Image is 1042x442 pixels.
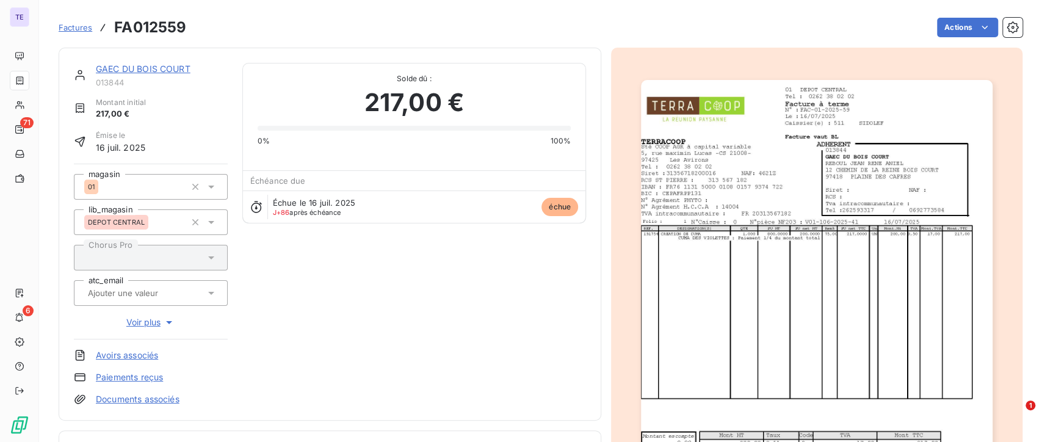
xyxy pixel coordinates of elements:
[96,141,145,154] span: 16 juil. 2025
[273,208,290,217] span: J+86
[96,63,190,74] a: GAEC DU BOIS COURT
[59,21,92,34] a: Factures
[937,18,998,37] button: Actions
[126,316,175,328] span: Voir plus
[59,23,92,32] span: Factures
[541,198,578,216] span: échue
[1026,400,1035,410] span: 1
[88,183,95,190] span: 01
[114,16,186,38] h3: FA012559
[10,415,29,435] img: Logo LeanPay
[258,73,571,84] span: Solde dû :
[87,288,209,299] input: Ajouter une valeur
[550,136,571,147] span: 100%
[96,97,146,108] span: Montant initial
[96,130,145,141] span: Émise le
[96,349,158,361] a: Avoirs associés
[88,219,145,226] span: DEPOT CENTRAL
[74,316,228,329] button: Voir plus
[96,108,146,120] span: 217,00 €
[258,136,270,147] span: 0%
[96,78,228,87] span: 013844
[20,117,34,128] span: 71
[273,209,341,216] span: après échéance
[96,393,179,405] a: Documents associés
[364,84,464,121] span: 217,00 €
[250,176,306,186] span: Échéance due
[23,305,34,316] span: 6
[1000,400,1030,430] iframe: Intercom live chat
[10,7,29,27] div: TE
[273,198,355,208] span: Échue le 16 juil. 2025
[96,371,163,383] a: Paiements reçus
